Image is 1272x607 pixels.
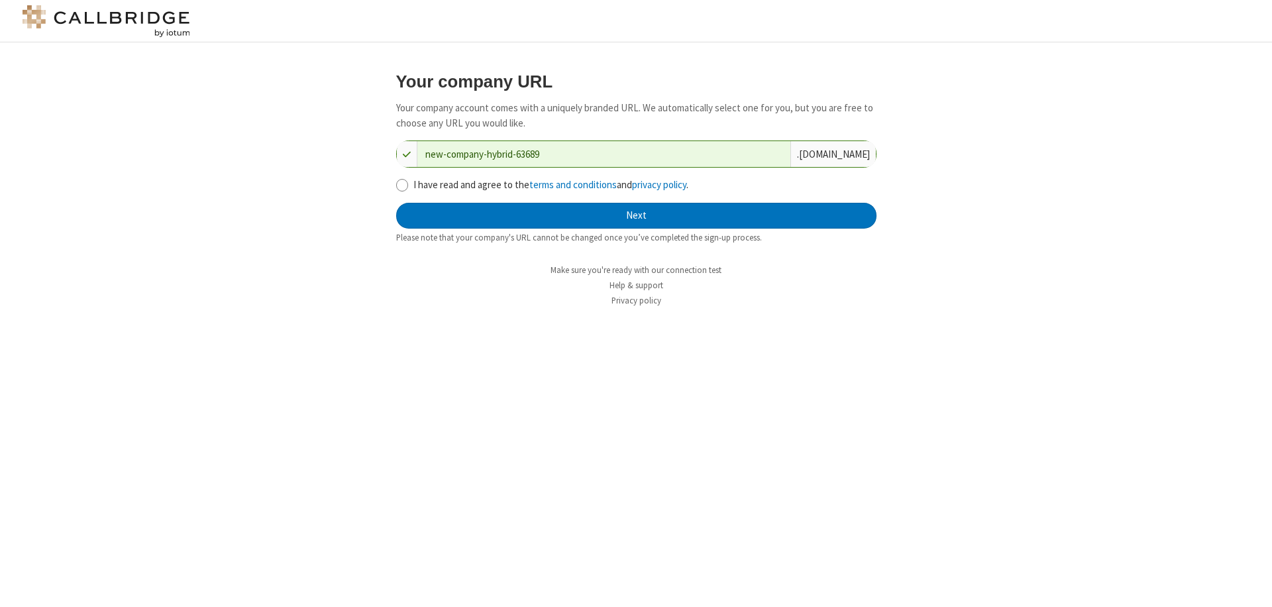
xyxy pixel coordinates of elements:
a: Make sure you're ready with our connection test [551,264,721,276]
button: Next [396,203,876,229]
p: Your company account comes with a uniquely branded URL. We automatically select one for you, but ... [396,101,876,131]
img: logo@2x.png [20,5,192,37]
a: Privacy policy [611,295,661,306]
h3: Your company URL [396,72,876,91]
a: privacy policy [632,178,686,191]
a: Help & support [609,280,663,291]
div: Please note that your company's URL cannot be changed once you’ve completed the sign-up process. [396,231,876,244]
label: I have read and agree to the and . [413,178,876,193]
a: terms and conditions [529,178,617,191]
div: . [DOMAIN_NAME] [790,141,876,167]
input: Company URL [417,141,790,167]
